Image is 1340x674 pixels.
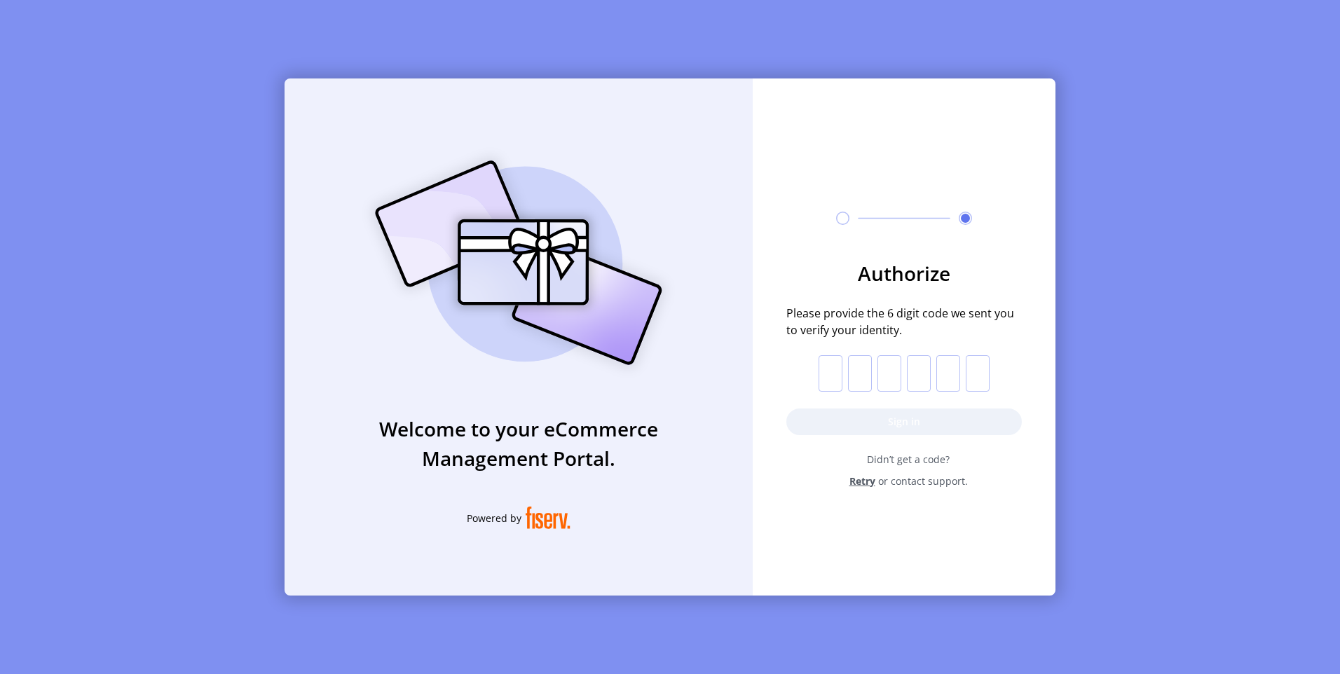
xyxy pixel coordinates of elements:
[285,414,753,473] h3: Welcome to your eCommerce Management Portal.
[795,452,1022,467] span: Didn’t get a code?
[467,511,521,525] span: Powered by
[786,305,1022,338] span: Please provide the 6 digit code we sent you to verify your identity.
[786,259,1022,288] h3: Authorize
[849,474,875,488] span: Retry
[878,474,968,488] span: or contact support.
[354,145,683,380] img: card_Illustration.svg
